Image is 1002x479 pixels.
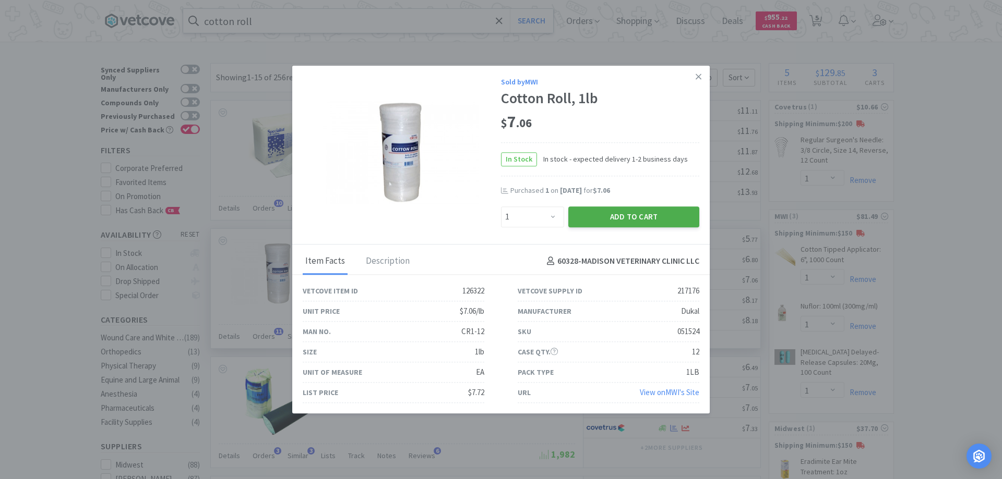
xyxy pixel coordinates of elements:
div: 217176 [677,285,699,297]
div: Description [363,249,412,275]
div: 051524 [677,325,699,338]
div: Man No. [303,326,331,337]
div: Cotton Roll, 1lb [501,90,699,107]
div: SKU [518,326,531,337]
div: $7.72 [468,386,484,399]
div: URL [518,387,531,398]
div: Purchased on for [510,186,699,196]
div: $7.06/lb [460,305,484,317]
div: Case Qty. [518,346,558,358]
span: In Stock [502,153,536,166]
div: Unit Price [303,305,340,317]
div: Pack Type [518,366,554,378]
div: Size [303,346,317,358]
div: 12 [692,346,699,358]
div: Dukal [681,305,699,317]
div: Vetcove Item ID [303,285,358,297]
div: EA [476,366,484,378]
div: List Price [303,387,338,398]
div: CR1-12 [461,325,484,338]
div: 1lb [475,346,484,358]
span: $7.06 [593,186,610,195]
div: Manufacturer [518,305,571,317]
div: 126322 [462,285,484,297]
span: [DATE] [560,186,582,195]
img: 656903e3326441fd8ad8a72ebdb7c155_217176.png [324,96,480,207]
div: Unit of Measure [303,366,362,378]
span: In stock - expected delivery 1-2 business days [537,154,688,165]
div: 1LB [686,366,699,378]
div: Open Intercom Messenger [967,444,992,469]
button: Add to Cart [568,206,699,227]
span: $ [501,116,507,131]
div: Vetcove Supply ID [518,285,582,297]
div: Item Facts [303,249,348,275]
a: View onMWI's Site [640,387,699,397]
span: 7 [501,112,532,132]
h4: 60328 - MADISON VETERINARY CLINIC LLC [543,255,699,268]
span: . 06 [516,116,532,131]
div: Sold by MWI [501,76,699,88]
span: 1 [545,186,549,195]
